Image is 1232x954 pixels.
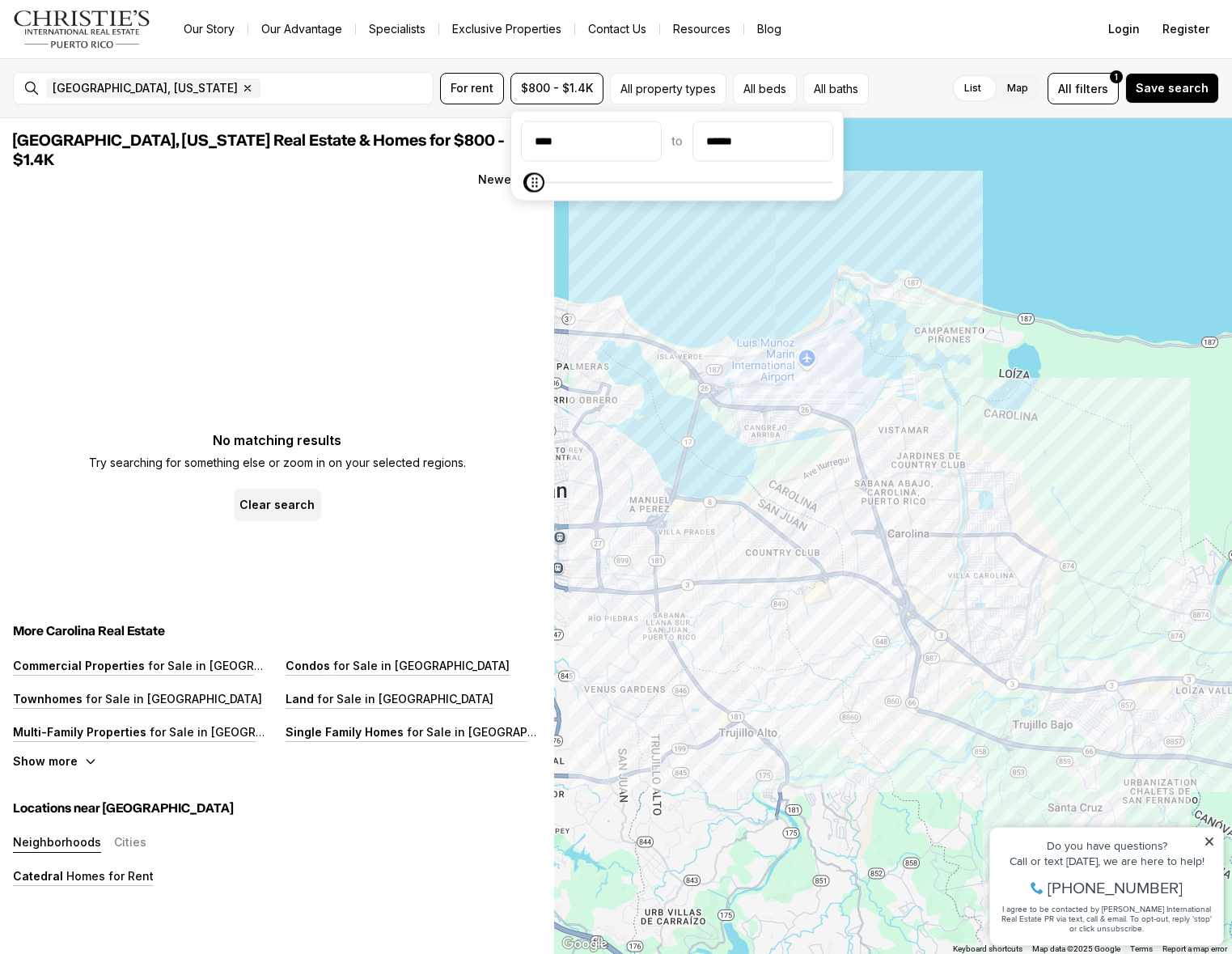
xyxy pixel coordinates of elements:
[744,18,794,40] a: Blog
[451,82,493,95] span: For rent
[171,18,248,40] a: Our Story
[234,489,321,521] button: Clear search
[13,725,326,739] a: Multi-Family Properties for Sale in [GEOGRAPHIC_DATA]
[53,82,238,95] span: [GEOGRAPHIC_DATA], [US_STATE]
[660,18,743,40] a: Resources
[671,135,683,148] span: to
[523,173,543,193] span: Minimum
[510,73,603,104] button: $800 - $1.4K
[13,659,324,672] a: Commercial Properties for Sale in [GEOGRAPHIC_DATA]
[17,36,234,48] div: Do you have questions?
[733,73,797,104] button: All beds
[13,133,504,168] span: [GEOGRAPHIC_DATA], [US_STATE] Real Estate & Homes for $800 - $1.4K
[89,453,466,473] p: Try searching for something else or zoom in on your selected regions.
[66,76,201,92] span: [PHONE_NUMBER]
[239,498,315,511] p: Clear search
[521,82,593,95] span: $800 - $1.4K
[1108,23,1140,36] span: Login
[286,725,583,739] a: Single Family Homes for Sale in [GEOGRAPHIC_DATA]
[803,73,869,104] button: All baths
[951,74,994,103] label: List
[1125,73,1219,104] button: Save search
[525,173,544,193] span: Maximum
[356,18,438,40] a: Specialists
[1048,73,1119,104] button: Allfilters1
[610,73,726,104] button: All property types
[1162,23,1209,36] span: Register
[286,725,404,739] p: Single Family Homes
[286,692,314,706] p: Land
[478,173,522,186] span: Newest
[83,692,262,706] p: for Sale in [GEOGRAPHIC_DATA]
[994,74,1041,103] label: Map
[439,18,574,40] a: Exclusive Properties
[248,18,355,40] a: Our Advantage
[146,725,326,739] p: for Sale in [GEOGRAPHIC_DATA]
[286,659,510,672] a: Condos for Sale in [GEOGRAPHIC_DATA]
[1075,80,1108,97] span: filters
[1115,70,1118,83] span: 1
[522,122,661,161] input: priceMin
[693,122,832,161] input: priceMax
[1136,82,1209,95] span: Save search
[1099,13,1149,45] button: Login
[330,659,510,672] p: for Sale in [GEOGRAPHIC_DATA]
[468,163,551,196] button: Newest
[63,869,154,883] p: Homes for Rent
[13,754,97,768] button: Show more
[114,836,146,853] button: Cities
[404,725,583,739] p: for Sale in [GEOGRAPHIC_DATA]
[286,659,330,672] p: Condos
[13,800,541,816] h5: Locations near [GEOGRAPHIC_DATA]
[575,18,659,40] button: Contact Us
[13,692,262,706] a: Townhomes for Sale in [GEOGRAPHIC_DATA]
[13,869,154,883] a: Catedral Homes for Rent
[17,52,234,63] div: Call or text [DATE], we are here to help!
[13,869,63,883] p: Catedral
[13,836,101,853] button: Neighborhoods
[13,623,541,639] h5: More Carolina Real Estate
[314,692,493,706] p: for Sale in [GEOGRAPHIC_DATA]
[145,659,324,672] p: for Sale in [GEOGRAPHIC_DATA]
[13,725,146,739] p: Multi-Family Properties
[13,659,145,672] p: Commercial Properties
[286,692,493,706] a: Land for Sale in [GEOGRAPHIC_DATA]
[440,73,504,104] button: For rent
[13,10,151,49] img: logo
[13,692,83,706] p: Townhomes
[89,434,466,447] p: No matching results
[1153,13,1219,45] button: Register
[20,100,231,130] span: I agree to be contacted by [PERSON_NAME] International Real Estate PR via text, call & email. To ...
[1058,80,1072,97] span: All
